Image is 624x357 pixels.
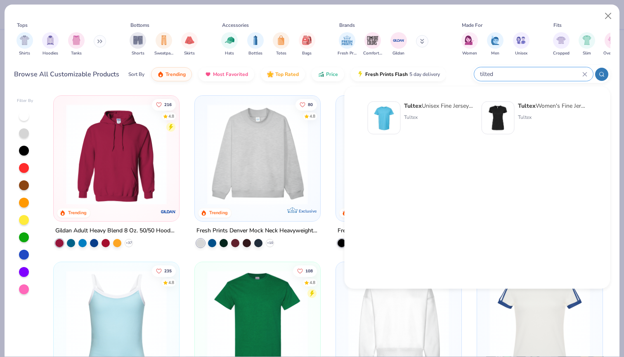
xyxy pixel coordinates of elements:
div: 4.8 [169,279,175,286]
img: 01756b78-01f6-4cc6-8d8a-3c30c1a0c8ac [62,104,171,205]
div: filter for Fresh Prints [338,32,357,57]
div: 4.8 [310,113,315,119]
img: Unisex Image [516,35,526,45]
img: Sweatpants Image [159,35,168,45]
span: Comfort Colors [363,50,382,57]
img: Bottles Image [251,35,260,45]
div: filter for Men [487,32,503,57]
span: Bottles [248,50,262,57]
div: Fresh Prints Boston Heavyweight Hoodie [338,226,445,236]
span: Shirts [19,50,30,57]
div: filter for Bottles [247,32,264,57]
span: 108 [305,269,313,273]
img: Shirts Image [20,35,29,45]
img: Comfort Colors Image [366,34,379,47]
img: flash.gif [357,71,364,78]
div: Made For [462,21,482,29]
span: Fresh Prints [338,50,357,57]
strong: Tultex [518,102,536,110]
img: TopRated.gif [267,71,274,78]
span: Gildan [392,50,404,57]
div: Accessories [222,21,249,29]
button: filter button [17,32,33,57]
img: Tanks Image [72,35,81,45]
img: Shorts Image [133,35,143,45]
span: Men [491,50,499,57]
img: 7a1d287d-e73a-4102-b143-09e185093502 [371,105,397,131]
div: Filter By [17,98,33,104]
button: filter button [363,32,382,57]
div: filter for Cropped [553,32,570,57]
div: Women's Fine Jersey Slim Fit T-Shirt [518,102,587,110]
button: filter button [221,32,238,57]
div: filter for Gildan [390,32,407,57]
img: Women Image [465,35,474,45]
div: filter for Unisex [513,32,529,57]
button: filter button [68,32,85,57]
span: Bags [302,50,312,57]
div: 4.8 [169,113,175,119]
button: filter button [273,32,289,57]
div: filter for Hats [221,32,238,57]
span: Unisex [515,50,527,57]
div: Bottoms [130,21,149,29]
button: filter button [513,32,529,57]
span: Totes [276,50,286,57]
button: filter button [603,32,622,57]
div: 4.8 [310,279,315,286]
img: a90f7c54-8796-4cb2-9d6e-4e9644cfe0fe [312,104,421,205]
div: Fits [553,21,562,29]
button: Like [152,99,176,110]
button: filter button [487,32,503,57]
span: Skirts [184,50,195,57]
span: Sweatpants [154,50,173,57]
span: 80 [308,102,313,106]
span: Top Rated [275,71,299,78]
div: Gildan Adult Heavy Blend 8 Oz. 50/50 Hooded Sweatshirt [55,226,177,236]
div: filter for Slim [579,32,595,57]
button: Like [293,265,317,277]
img: Men Image [491,35,500,45]
span: 5 day delivery [409,70,440,79]
img: Gildan logo [160,203,177,220]
div: Fresh Prints Denver Mock Neck Heavyweight Sweatshirt [196,226,319,236]
span: Tanks [71,50,82,57]
button: filter button [553,32,570,57]
span: Women [462,50,477,57]
button: filter button [338,32,357,57]
button: filter button [154,32,173,57]
span: 216 [165,102,172,106]
div: Tultex [518,113,587,121]
div: Tultex [404,113,473,121]
button: Price [312,67,344,81]
img: Totes Image [277,35,286,45]
div: Browse All Customizable Products [14,69,119,79]
span: Exclusive [299,208,317,214]
span: + 37 [126,241,132,246]
button: Trending [151,67,192,81]
button: filter button [579,32,595,57]
div: filter for Hoodies [42,32,59,57]
img: Fresh Prints Image [341,34,353,47]
div: filter for Tanks [68,32,85,57]
div: filter for Bags [299,32,315,57]
span: Cropped [553,50,570,57]
button: filter button [247,32,264,57]
div: filter for Oversized [603,32,622,57]
div: filter for Skirts [181,32,198,57]
img: f5d85501-0dbb-4ee4-b115-c08fa3845d83 [203,104,312,205]
span: 235 [165,269,172,273]
img: trending.gif [157,71,164,78]
button: filter button [299,32,315,57]
span: Trending [165,71,186,78]
button: Like [152,265,176,277]
img: Bags Image [302,35,311,45]
input: Try "T-Shirt" [479,69,582,79]
span: Shorts [132,50,144,57]
button: filter button [130,32,146,57]
span: Oversized [603,50,622,57]
img: Cropped Image [556,35,566,45]
span: + 10 [267,241,273,246]
button: filter button [42,32,59,57]
img: Gildan Image [392,34,405,47]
